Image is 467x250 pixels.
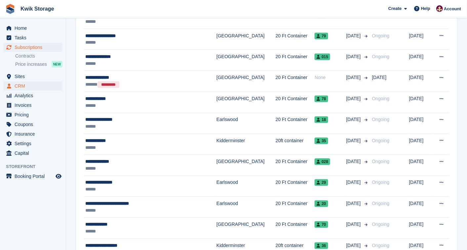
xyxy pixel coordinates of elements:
[3,33,63,42] a: menu
[216,50,276,71] td: [GEOGRAPHIC_DATA]
[216,71,276,92] td: [GEOGRAPHIC_DATA]
[372,180,390,185] span: Ongoing
[5,4,15,14] img: stora-icon-8386f47178a22dfd0bd8f6a31ec36ba5ce8667c1dd55bd0f319d3a0aa187defe.svg
[409,92,432,113] td: [DATE]
[421,5,430,12] span: Help
[409,50,432,71] td: [DATE]
[3,129,63,139] a: menu
[409,29,432,50] td: [DATE]
[315,54,330,60] span: 015
[315,138,328,144] span: 35
[409,134,432,154] td: [DATE]
[3,148,63,158] a: menu
[276,218,315,238] td: 20 Ft Container
[315,221,328,228] span: 70
[372,201,390,206] span: Ongoing
[15,61,47,67] span: Price increases
[315,74,346,81] div: None
[216,29,276,50] td: [GEOGRAPHIC_DATA]
[216,113,276,134] td: Earlswood
[216,8,276,29] td: Kidderminster
[15,120,54,129] span: Coupons
[315,158,330,165] span: 028
[216,155,276,176] td: [GEOGRAPHIC_DATA]
[6,163,66,170] span: Storefront
[436,5,443,12] img: ellie tragonette
[372,33,390,38] span: Ongoing
[346,242,362,249] span: [DATE]
[3,43,63,52] a: menu
[372,159,390,164] span: Ongoing
[216,197,276,218] td: Earlswood
[3,81,63,91] a: menu
[346,53,362,60] span: [DATE]
[276,71,315,92] td: 20 Ft Container
[15,53,63,59] a: Contracts
[388,5,402,12] span: Create
[3,101,63,110] a: menu
[18,3,57,14] a: Kwik Storage
[372,75,387,80] span: [DATE]
[315,33,328,39] span: 79
[15,61,63,68] a: Price increases NEW
[372,222,390,227] span: Ongoing
[372,54,390,59] span: Ongoing
[346,116,362,123] span: [DATE]
[409,176,432,196] td: [DATE]
[15,72,54,81] span: Sites
[409,197,432,218] td: [DATE]
[3,120,63,129] a: menu
[15,148,54,158] span: Capital
[409,155,432,176] td: [DATE]
[15,139,54,148] span: Settings
[346,158,362,165] span: [DATE]
[15,43,54,52] span: Subscriptions
[15,129,54,139] span: Insurance
[372,243,390,248] span: Ongoing
[216,176,276,196] td: Earlswood
[372,117,390,122] span: Ongoing
[409,113,432,134] td: [DATE]
[3,91,63,100] a: menu
[3,139,63,148] a: menu
[276,176,315,196] td: 20 Ft Container
[15,91,54,100] span: Analytics
[346,200,362,207] span: [DATE]
[15,33,54,42] span: Tasks
[55,172,63,180] a: Preview store
[276,8,315,29] td: 20ft container
[276,29,315,50] td: 20 Ft Container
[15,110,54,119] span: Pricing
[276,113,315,134] td: 20 Ft Container
[315,242,328,249] span: 36
[3,23,63,33] a: menu
[276,50,315,71] td: 20 Ft Container
[276,134,315,154] td: 20ft container
[315,179,328,186] span: 29
[315,200,328,207] span: 20
[372,138,390,143] span: Ongoing
[276,92,315,113] td: 20 Ft Container
[3,72,63,81] a: menu
[346,221,362,228] span: [DATE]
[315,116,328,123] span: 18
[346,32,362,39] span: [DATE]
[15,172,54,181] span: Booking Portal
[3,172,63,181] a: menu
[372,96,390,101] span: Ongoing
[3,110,63,119] a: menu
[276,155,315,176] td: 20 Ft Container
[315,96,328,102] span: 78
[276,197,315,218] td: 20 Ft Container
[409,218,432,238] td: [DATE]
[15,101,54,110] span: Invoices
[409,8,432,29] td: [DATE]
[346,74,362,81] span: [DATE]
[52,61,63,67] div: NEW
[15,81,54,91] span: CRM
[216,134,276,154] td: Kidderminster
[346,137,362,144] span: [DATE]
[216,218,276,238] td: [GEOGRAPHIC_DATA]
[216,92,276,113] td: [GEOGRAPHIC_DATA]
[346,179,362,186] span: [DATE]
